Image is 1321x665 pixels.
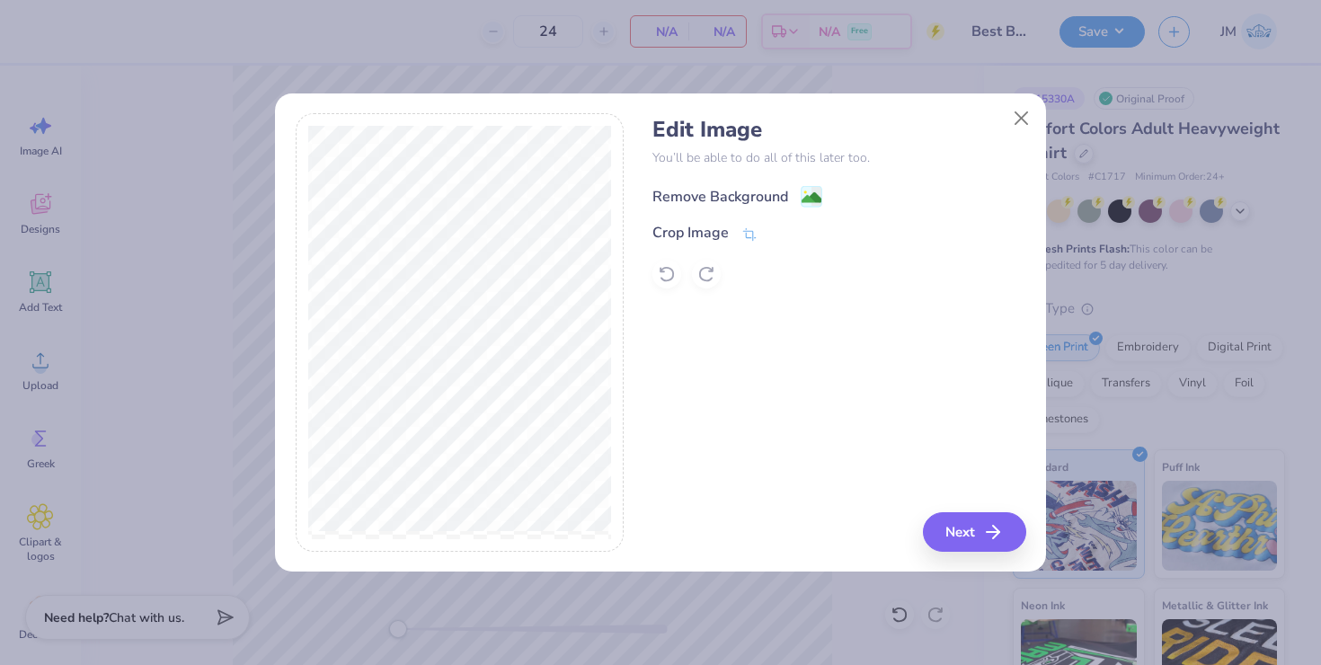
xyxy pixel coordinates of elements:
[1005,101,1039,135] button: Close
[652,148,1025,167] p: You’ll be able to do all of this later too.
[652,222,729,244] div: Crop Image
[923,512,1026,552] button: Next
[652,117,1025,143] h4: Edit Image
[652,186,788,208] div: Remove Background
